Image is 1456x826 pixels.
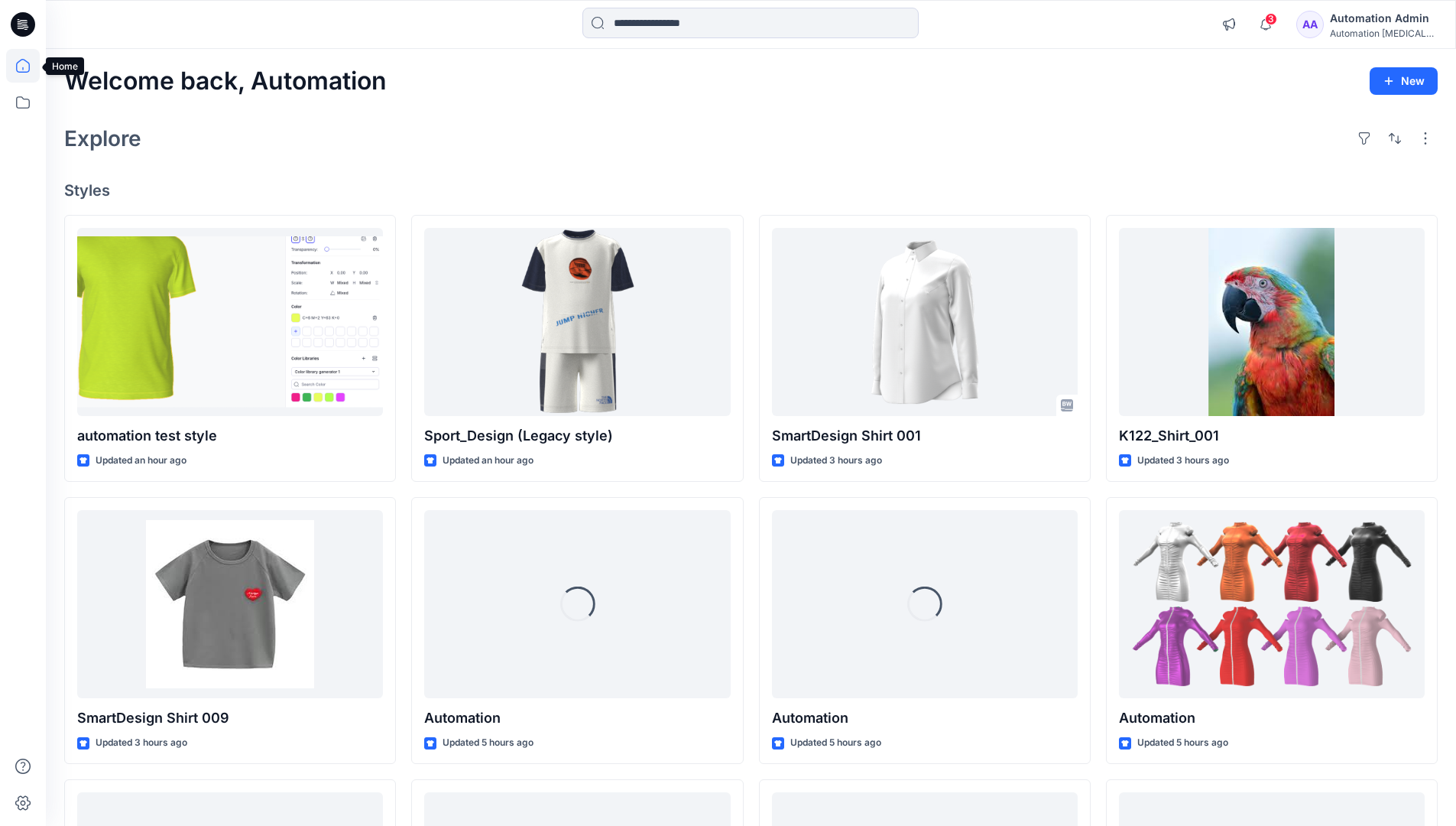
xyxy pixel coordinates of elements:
p: K122_Shirt_001 [1119,425,1425,447]
h2: Explore [64,126,141,151]
p: automation test style [77,425,383,447]
p: Updated 3 hours ago [1137,453,1229,469]
a: Sport_Design (Legacy style) [424,228,730,417]
button: New [1370,67,1438,95]
a: SmartDesign Shirt 009 [77,510,383,699]
p: Automation [772,707,1078,729]
p: Updated an hour ago [96,453,186,469]
p: Automation [1119,707,1425,729]
p: Updated an hour ago [443,453,533,469]
a: Automation [1119,510,1425,699]
div: AA [1296,11,1324,38]
div: Automation Admin [1330,9,1437,28]
p: SmartDesign Shirt 009 [77,707,383,729]
p: Updated 5 hours ago [443,735,533,751]
span: 3 [1265,13,1277,25]
p: Updated 5 hours ago [1137,735,1228,751]
a: K122_Shirt_001 [1119,228,1425,417]
div: Automation [MEDICAL_DATA]... [1330,28,1437,39]
p: Updated 3 hours ago [790,453,882,469]
p: Updated 5 hours ago [790,735,881,751]
h2: Welcome back, Automation [64,67,387,96]
a: automation test style [77,228,383,417]
h4: Styles [64,181,1438,200]
p: Automation [424,707,730,729]
p: Updated 3 hours ago [96,735,187,751]
a: SmartDesign Shirt 001 [772,228,1078,417]
p: Sport_Design (Legacy style) [424,425,730,447]
p: SmartDesign Shirt 001 [772,425,1078,447]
